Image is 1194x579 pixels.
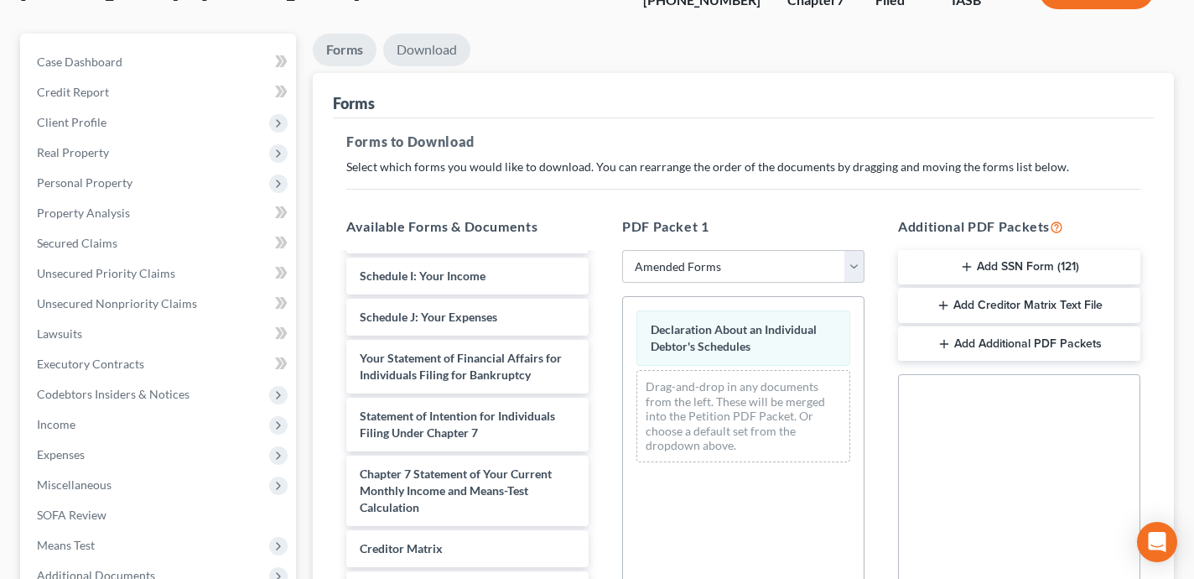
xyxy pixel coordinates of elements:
a: Property Analysis [23,198,296,228]
span: Executory Contracts [37,357,144,371]
div: Forms [333,93,375,113]
a: Executory Contracts [23,349,296,379]
h5: PDF Packet 1 [622,216,864,237]
span: Creditor Matrix [360,541,443,556]
a: Secured Claims [23,228,296,258]
span: Credit Report [37,85,109,99]
a: Lawsuits [23,319,296,349]
span: Miscellaneous [37,477,112,492]
h5: Forms to Download [346,132,1140,152]
div: Open Intercom Messenger [1137,522,1177,562]
span: Unsecured Nonpriority Claims [37,296,197,310]
span: Schedule J: Your Expenses [360,310,497,324]
span: Unsecured Priority Claims [37,266,175,280]
button: Add Creditor Matrix Text File [898,288,1140,323]
span: Your Statement of Financial Affairs for Individuals Filing for Bankruptcy [360,351,562,382]
span: Declaration About an Individual Debtor's Schedules [651,322,817,353]
span: Codebtors Insiders & Notices [37,387,189,401]
a: Forms [313,34,376,66]
p: Select which forms you would like to download. You can rearrange the order of the documents by dr... [346,159,1140,175]
span: Client Profile [37,115,106,129]
span: Case Dashboard [37,55,122,69]
button: Add SSN Form (121) [898,250,1140,285]
span: Personal Property [37,175,132,190]
span: Schedule I: Your Income [360,269,485,283]
h5: Available Forms & Documents [346,216,589,237]
span: Real Property [37,145,109,159]
span: Expenses [37,447,85,462]
a: Case Dashboard [23,47,296,77]
a: Download [383,34,470,66]
span: Means Test [37,538,95,552]
h5: Additional PDF Packets [898,216,1140,237]
span: Chapter 7 Statement of Your Current Monthly Income and Means-Test Calculation [360,467,552,514]
div: Drag-and-drop in any documents from the left. These will be merged into the Petition PDF Packet. ... [636,370,850,462]
span: Secured Claims [37,236,117,250]
span: Property Analysis [37,206,130,220]
span: Lawsuits [37,326,82,341]
span: SOFA Review [37,508,106,522]
button: Add Additional PDF Packets [898,326,1140,362]
span: Statement of Intention for Individuals Filing Under Chapter 7 [360,409,555,440]
a: Credit Report [23,77,296,107]
a: SOFA Review [23,500,296,530]
a: Unsecured Priority Claims [23,258,296,289]
a: Unsecured Nonpriority Claims [23,289,296,319]
span: Income [37,417,75,431]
